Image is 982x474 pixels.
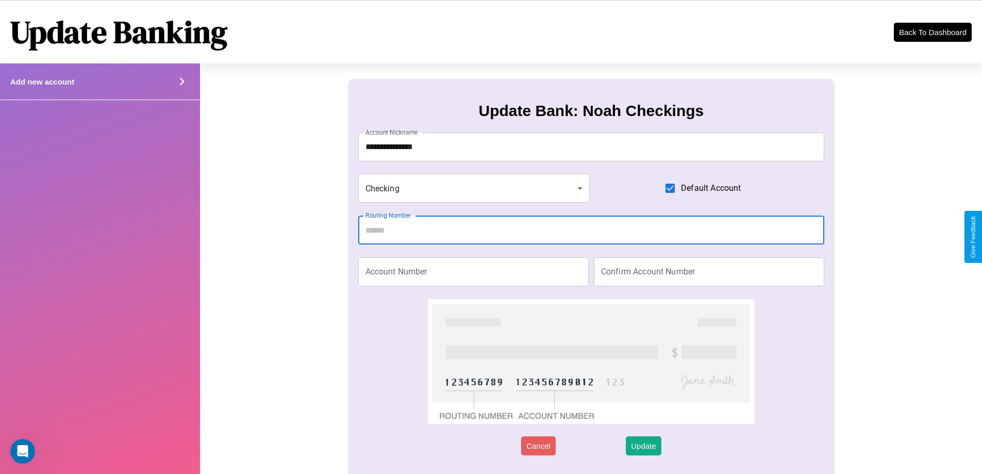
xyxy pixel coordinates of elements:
iframe: Intercom live chat [10,439,35,464]
h3: Update Bank: Noah Checkings [479,102,704,120]
img: check [428,299,754,424]
div: Give Feedback [970,216,977,258]
label: Account Nickname [365,128,418,137]
label: Routing Number [365,211,411,220]
button: Back To Dashboard [894,23,972,42]
span: Default Account [681,182,741,194]
button: Cancel [521,436,556,455]
button: Update [626,436,661,455]
h4: Add new account [10,77,74,86]
div: Checking [358,174,590,203]
h1: Update Banking [10,11,227,53]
